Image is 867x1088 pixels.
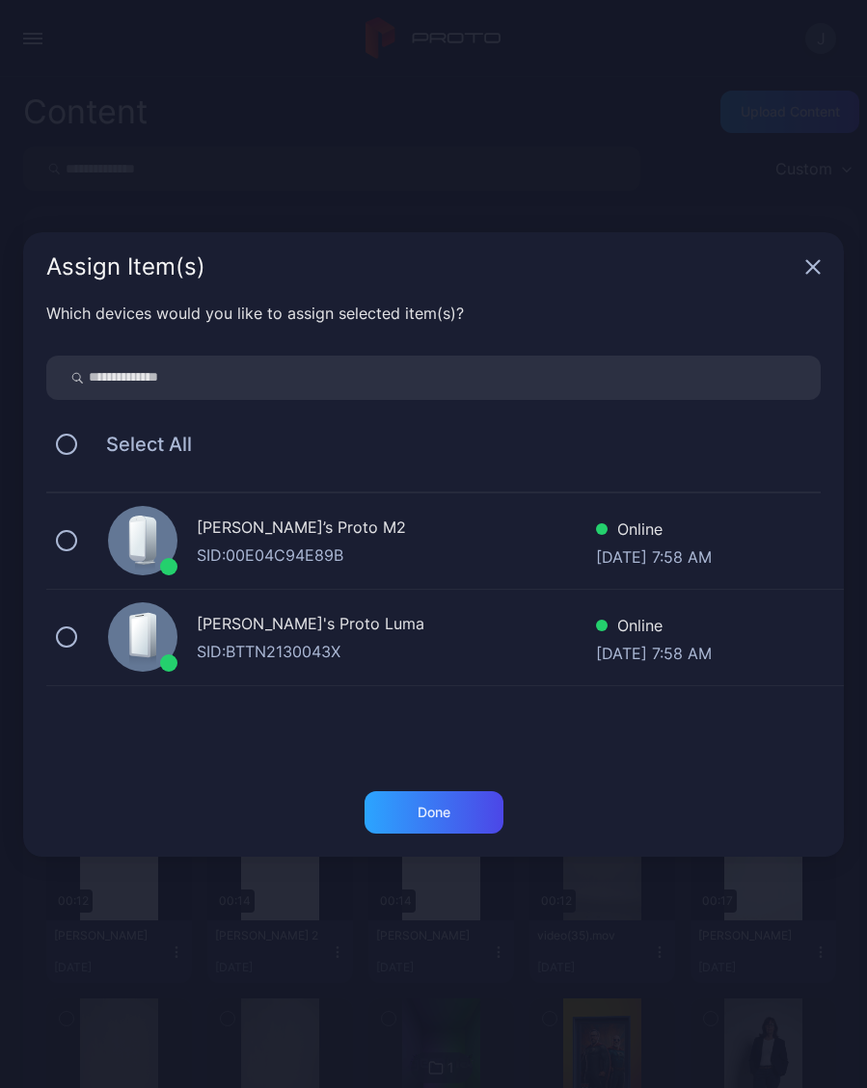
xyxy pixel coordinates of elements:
div: Done [418,805,450,820]
div: SID: BTTN2130043X [197,640,596,663]
div: SID: 00E04C94E89B [197,544,596,567]
div: Online [596,517,712,545]
div: [PERSON_NAME]’s Proto M2 [197,516,596,544]
div: [DATE] 7:58 AM [596,642,712,661]
div: Which devices would you like to assign selected item(s)? [46,302,821,325]
div: Assign Item(s) [46,255,798,279]
div: [PERSON_NAME]'s Proto Luma [197,612,596,640]
span: Select All [87,433,192,456]
button: Done [365,791,503,834]
div: [DATE] 7:58 AM [596,545,712,565]
div: Online [596,614,712,642]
